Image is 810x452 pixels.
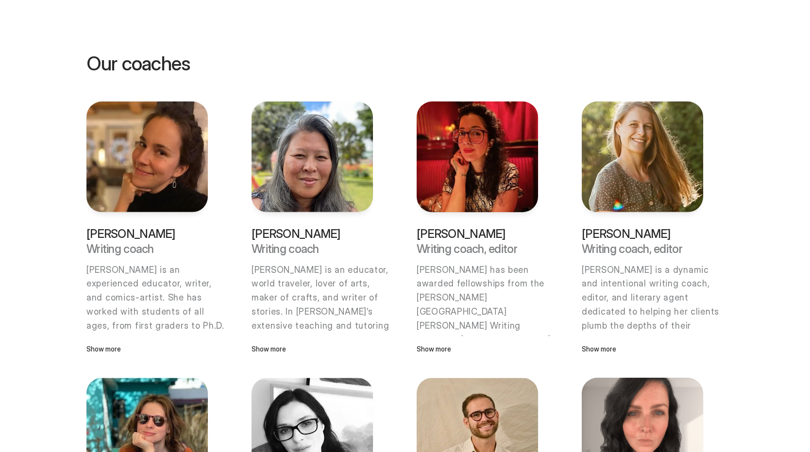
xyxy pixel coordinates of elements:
p: [PERSON_NAME] [86,228,208,240]
img: Ky Huynh, one of the Hewes House book editors and book coach, also runs a writing class as a writ... [252,101,373,212]
p: Writing coach, editor [582,243,703,255]
p: Our coaches [86,53,724,74]
p: Writing coach [86,243,208,255]
p: [PERSON_NAME] [582,228,703,240]
p: [PERSON_NAME] is a dynamic and intentional writing coach, editor, and literary agent dedicated to... [582,263,724,431]
p: Writing coach [252,243,373,255]
p: Show more [86,344,208,354]
p: [PERSON_NAME] [252,228,373,240]
img: Porochista Khakpour, one of the Hewes House book editors and book coach, also runs a writing clas... [417,101,538,212]
p: [PERSON_NAME] is an experienced educator, writer, and comics-artist. She has worked with students... [86,263,228,389]
p: Show more [582,344,703,354]
p: [PERSON_NAME] [417,228,538,240]
img: Maggie Sadler, one of the Hewes House book writing coach, literary agent, one of the best literar... [582,101,703,212]
p: Show more [417,344,538,354]
p: Show more [252,344,373,354]
p: [PERSON_NAME] is an educator, world traveler, lover of arts, maker of crafts, and writer of stori... [252,263,393,389]
p: Writing coach, editor [417,243,538,255]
